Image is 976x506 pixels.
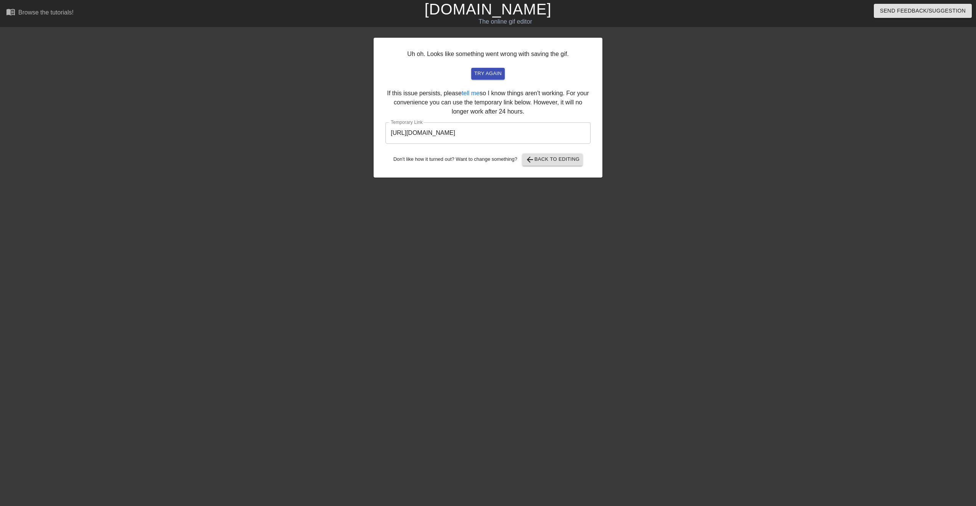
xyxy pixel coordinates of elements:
[385,154,591,166] div: Don't like how it turned out? Want to change something?
[385,122,591,144] input: bare
[471,68,505,80] button: try again
[522,154,583,166] button: Back to Editing
[462,90,480,96] a: tell me
[474,69,502,78] span: try again
[374,38,602,178] div: Uh oh. Looks like something went wrong with saving the gif. If this issue persists, please so I k...
[18,9,74,16] div: Browse the tutorials!
[525,155,535,164] span: arrow_back
[424,1,551,18] a: [DOMAIN_NAME]
[6,7,74,19] a: Browse the tutorials!
[525,155,580,164] span: Back to Editing
[874,4,972,18] button: Send Feedback/Suggestion
[329,17,681,26] div: The online gif editor
[880,6,966,16] span: Send Feedback/Suggestion
[6,7,15,16] span: menu_book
